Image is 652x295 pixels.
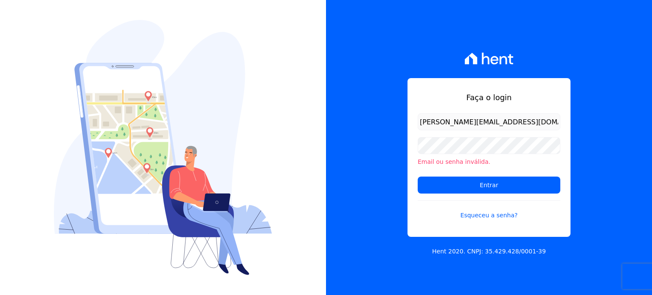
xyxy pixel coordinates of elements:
[54,20,272,275] img: Login
[418,92,560,103] h1: Faça o login
[432,247,546,256] p: Hent 2020. CNPJ: 35.429.428/0001-39
[418,113,560,130] input: Email
[418,200,560,220] a: Esqueceu a senha?
[418,177,560,194] input: Entrar
[418,157,560,166] li: Email ou senha inválida.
